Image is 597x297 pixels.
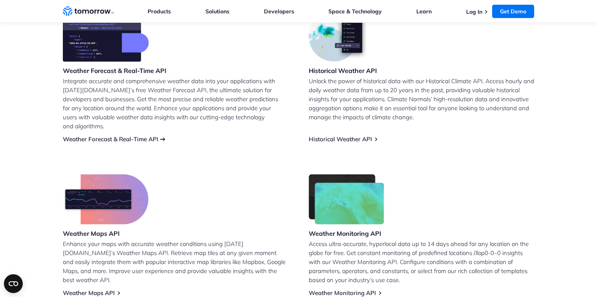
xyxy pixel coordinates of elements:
a: Get Demo [492,5,534,18]
a: Weather Monitoring API [309,289,376,297]
p: Integrate accurate and comprehensive weather data into your applications with [DATE][DOMAIN_NAME]... [63,77,288,131]
h3: Weather Monitoring API [309,229,384,238]
a: Space & Technology [328,8,382,15]
h3: Weather Maps API [63,229,148,238]
a: Log In [466,8,482,15]
h3: Weather Forecast & Real-Time API [63,66,167,75]
a: Weather Maps API [63,289,115,297]
p: Unlock the power of historical data with our Historical Climate API. Access hourly and daily weat... [309,77,534,122]
a: Solutions [205,8,229,15]
a: Home link [63,5,114,17]
a: Historical Weather API [309,135,372,143]
p: Enhance your maps with accurate weather conditions using [DATE][DOMAIN_NAME]’s Weather Maps API. ... [63,239,288,284]
p: Access ultra-accurate, hyperlocal data up to 14 days ahead for any location on the globe for free... [309,239,534,284]
a: Developers [264,8,294,15]
a: Learn [416,8,432,15]
a: Products [148,8,171,15]
button: Open CMP widget [4,274,23,293]
a: Weather Forecast & Real-Time API [63,135,158,143]
h3: Historical Weather API [309,66,377,75]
